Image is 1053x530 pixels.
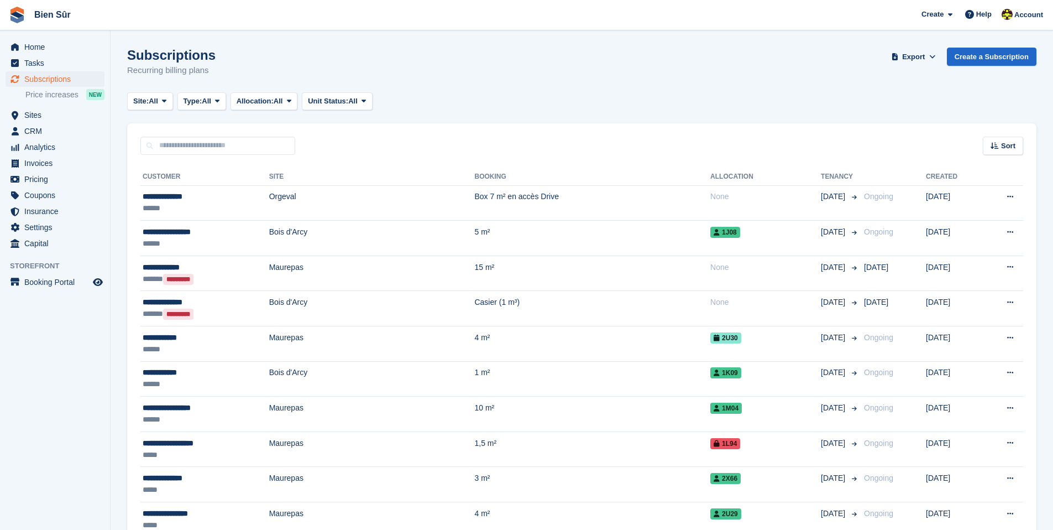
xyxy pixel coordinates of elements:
span: [DATE] [821,226,847,238]
th: Allocation [710,168,821,186]
span: [DATE] [821,367,847,378]
td: 4 m² [474,326,710,362]
td: Orgeval [269,185,475,221]
div: None [710,297,821,308]
button: Site: All [127,92,173,111]
td: [DATE] [926,256,982,291]
a: menu [6,139,104,155]
a: menu [6,172,104,187]
a: Bien Sûr [30,6,75,24]
div: NEW [86,89,104,100]
span: Settings [24,220,91,235]
th: Created [926,168,982,186]
th: Site [269,168,475,186]
span: Ongoing [864,368,893,377]
img: Marie Tran [1002,9,1013,20]
td: [DATE] [926,361,982,397]
span: [DATE] [821,402,847,414]
a: menu [6,155,104,171]
td: Maurepas [269,326,475,362]
span: Account [1014,9,1043,20]
span: Site: [133,96,149,107]
td: 1 m² [474,361,710,397]
a: menu [6,274,104,290]
td: 15 m² [474,256,710,291]
span: Pricing [24,172,91,187]
a: menu [6,123,104,139]
td: Bois d'Arcy [269,361,475,397]
p: Recurring billing plans [127,64,216,77]
span: Ongoing [864,439,893,448]
a: menu [6,55,104,71]
td: [DATE] [926,291,982,326]
th: Booking [474,168,710,186]
span: Sort [1001,141,1015,152]
a: Price increases NEW [25,89,104,101]
td: 10 m² [474,397,710,432]
span: 2U30 [710,332,741,344]
span: Ongoing [864,509,893,518]
td: [DATE] [926,326,982,362]
span: Storefront [10,261,110,272]
button: Allocation: All [230,92,298,111]
span: 1K09 [710,367,741,378]
span: [DATE] [821,438,847,449]
td: [DATE] [926,432,982,467]
span: CRM [24,123,91,139]
span: Analytics [24,139,91,155]
td: [DATE] [926,221,982,256]
td: Box 7 m² en accès Drive [474,185,710,221]
a: menu [6,236,104,251]
a: menu [6,107,104,123]
span: Export [902,51,925,63]
span: 1L94 [710,438,740,449]
span: Ongoing [864,474,893,482]
span: [DATE] [821,508,847,519]
span: All [202,96,211,107]
a: menu [6,204,104,219]
span: All [149,96,158,107]
img: stora-icon-8386f47178a22dfd0bd8f6a31ec36ba5ce8667c1dd55bd0f319d3a0aa187defe.svg [9,7,25,23]
td: [DATE] [926,397,982,432]
a: Create a Subscription [947,48,1036,66]
td: Bois d'Arcy [269,291,475,326]
span: [DATE] [821,472,847,484]
span: [DATE] [864,263,888,272]
a: menu [6,188,104,203]
a: menu [6,71,104,87]
a: menu [6,39,104,55]
td: Maurepas [269,432,475,467]
span: Price increases [25,90,78,100]
span: All [348,96,358,107]
td: Maurepas [269,256,475,291]
td: Maurepas [269,467,475,502]
span: 2X66 [710,473,741,484]
td: Maurepas [269,397,475,432]
span: All [274,96,283,107]
span: Create [921,9,944,20]
span: Sites [24,107,91,123]
td: 5 m² [474,221,710,256]
span: Ongoing [864,403,893,412]
td: 3 m² [474,467,710,502]
span: Invoices [24,155,91,171]
span: Allocation: [237,96,274,107]
span: Ongoing [864,333,893,342]
span: Unit Status: [308,96,348,107]
span: Tasks [24,55,91,71]
span: Coupons [24,188,91,203]
a: Preview store [91,276,104,289]
button: Unit Status: All [302,92,372,111]
span: Subscriptions [24,71,91,87]
div: None [710,191,821,202]
h1: Subscriptions [127,48,216,63]
span: Home [24,39,91,55]
th: Customer [140,168,269,186]
span: [DATE] [821,332,847,344]
span: [DATE] [821,297,847,308]
span: [DATE] [864,298,888,306]
span: 1M04 [710,403,742,414]
a: menu [6,220,104,235]
div: None [710,262,821,273]
button: Type: All [177,92,226,111]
